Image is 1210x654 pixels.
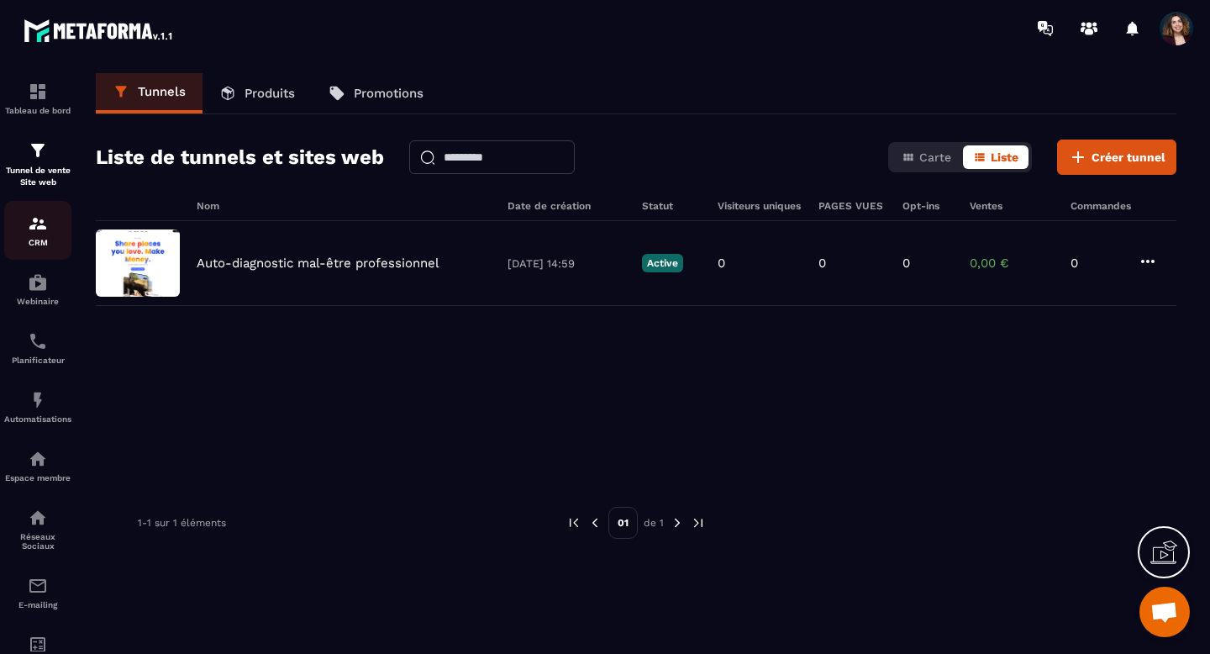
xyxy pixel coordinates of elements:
a: schedulerschedulerPlanificateur [4,319,71,377]
p: 0 [1071,256,1121,271]
img: scheduler [28,331,48,351]
p: Tunnel de vente Site web [4,165,71,188]
p: Planificateur [4,356,71,365]
button: Liste [963,145,1028,169]
img: logo [24,15,175,45]
h6: Statut [642,200,701,212]
span: Liste [991,150,1018,164]
p: 0,00 € [970,256,1054,271]
p: Auto-diagnostic mal-être professionnel [197,256,439,271]
img: social-network [28,508,48,528]
img: automations [28,272,48,293]
a: automationsautomationsWebinaire [4,260,71,319]
p: Active [642,254,683,272]
a: formationformationTunnel de vente Site web [4,128,71,201]
img: email [28,576,48,596]
span: Créer tunnel [1092,149,1165,166]
a: formationformationTableau de bord [4,69,71,128]
p: 01 [608,507,638,539]
p: Tunnels [138,84,186,99]
img: prev [587,515,602,530]
p: Promotions [354,86,423,101]
p: Automatisations [4,414,71,424]
a: emailemailE-mailing [4,563,71,622]
img: automations [28,449,48,469]
p: CRM [4,238,71,247]
img: formation [28,140,48,161]
p: E-mailing [4,600,71,609]
a: Ouvrir le chat [1139,587,1190,637]
img: image [96,229,180,297]
h6: Commandes [1071,200,1131,212]
a: automationsautomationsEspace membre [4,436,71,495]
img: next [691,515,706,530]
p: 0 [818,256,826,271]
a: formationformationCRM [4,201,71,260]
button: Créer tunnel [1057,140,1176,175]
p: [DATE] 14:59 [508,257,625,270]
p: Webinaire [4,297,71,306]
p: 0 [902,256,910,271]
p: Réseaux Sociaux [4,532,71,551]
img: automations [28,390,48,410]
h6: PAGES VUES [818,200,886,212]
a: automationsautomationsAutomatisations [4,377,71,436]
p: Espace membre [4,473,71,483]
img: next [670,515,685,530]
a: Produits [203,73,312,113]
p: Produits [245,86,295,101]
h6: Visiteurs uniques [718,200,802,212]
img: formation [28,82,48,102]
h6: Date de création [508,200,625,212]
a: Tunnels [96,73,203,113]
img: formation [28,214,48,234]
span: Carte [919,150,951,164]
h6: Nom [197,200,491,212]
h6: Opt-ins [902,200,953,212]
h2: Liste de tunnels et sites web [96,140,384,174]
a: social-networksocial-networkRéseaux Sociaux [4,495,71,563]
p: Tableau de bord [4,106,71,115]
h6: Ventes [970,200,1054,212]
a: Promotions [312,73,440,113]
p: 1-1 sur 1 éléments [138,517,226,529]
p: de 1 [644,516,664,530]
img: prev [566,515,581,530]
button: Carte [892,145,961,169]
p: 0 [718,256,725,271]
